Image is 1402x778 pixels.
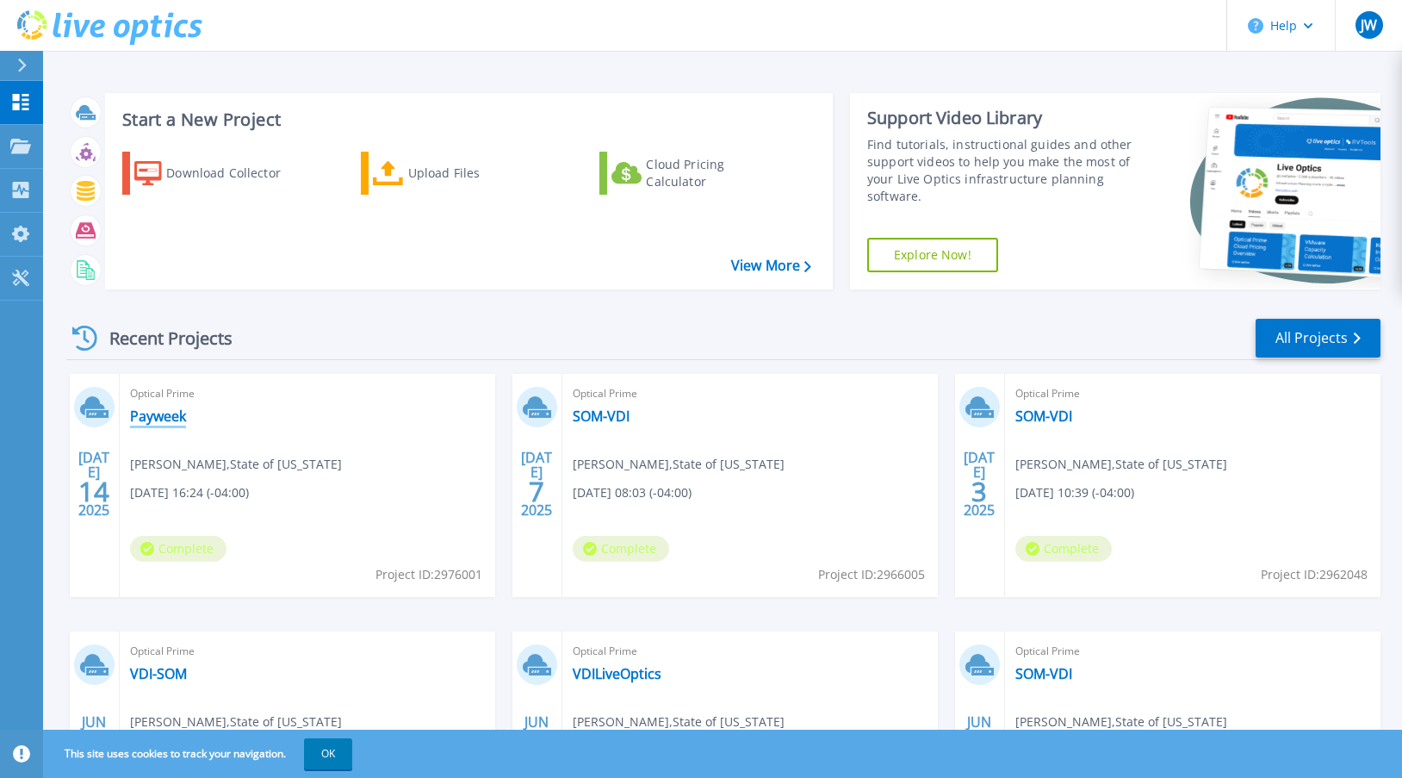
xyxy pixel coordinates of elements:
[818,565,925,584] span: Project ID: 2966005
[78,452,110,515] div: [DATE] 2025
[408,156,546,190] div: Upload Files
[130,642,485,661] span: Optical Prime
[122,152,314,195] a: Download Collector
[130,665,187,682] a: VDI-SOM
[304,738,352,769] button: OK
[573,408,630,425] a: SOM-VDI
[963,710,996,773] div: JUN 2025
[573,536,669,562] span: Complete
[130,536,226,562] span: Complete
[1015,536,1112,562] span: Complete
[867,136,1135,205] div: Find tutorials, instructional guides and other support videos to help you make the most of your L...
[1015,455,1227,474] span: [PERSON_NAME] , State of [US_STATE]
[375,565,482,584] span: Project ID: 2976001
[573,384,927,403] span: Optical Prime
[646,156,784,190] div: Cloud Pricing Calculator
[520,452,553,515] div: [DATE] 2025
[520,710,553,773] div: JUN 2025
[1256,319,1380,358] a: All Projects
[1015,642,1370,661] span: Optical Prime
[78,484,109,499] span: 14
[130,384,485,403] span: Optical Prime
[867,107,1135,129] div: Support Video Library
[122,110,810,129] h3: Start a New Project
[1015,384,1370,403] span: Optical Prime
[971,484,987,499] span: 3
[361,152,553,195] a: Upload Files
[130,483,249,502] span: [DATE] 16:24 (-04:00)
[47,738,352,769] span: This site uses cookies to track your navigation.
[130,455,342,474] span: [PERSON_NAME] , State of [US_STATE]
[1015,483,1134,502] span: [DATE] 10:39 (-04:00)
[1015,713,1227,731] span: [PERSON_NAME] , State of [US_STATE]
[130,713,342,731] span: [PERSON_NAME] , State of [US_STATE]
[867,238,998,272] a: Explore Now!
[731,258,811,274] a: View More
[1015,665,1072,682] a: SOM-VDI
[963,452,996,515] div: [DATE] 2025
[1015,408,1072,425] a: SOM-VDI
[66,317,256,359] div: Recent Projects
[1361,18,1377,32] span: JW
[1261,565,1368,584] span: Project ID: 2962048
[599,152,791,195] a: Cloud Pricing Calculator
[573,455,785,474] span: [PERSON_NAME] , State of [US_STATE]
[573,483,692,502] span: [DATE] 08:03 (-04:00)
[573,665,661,682] a: VDILiveOptics
[573,642,927,661] span: Optical Prime
[78,710,110,773] div: JUN 2025
[166,156,304,190] div: Download Collector
[529,484,544,499] span: 7
[130,408,186,425] a: Payweek
[573,713,785,731] span: [PERSON_NAME] , State of [US_STATE]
